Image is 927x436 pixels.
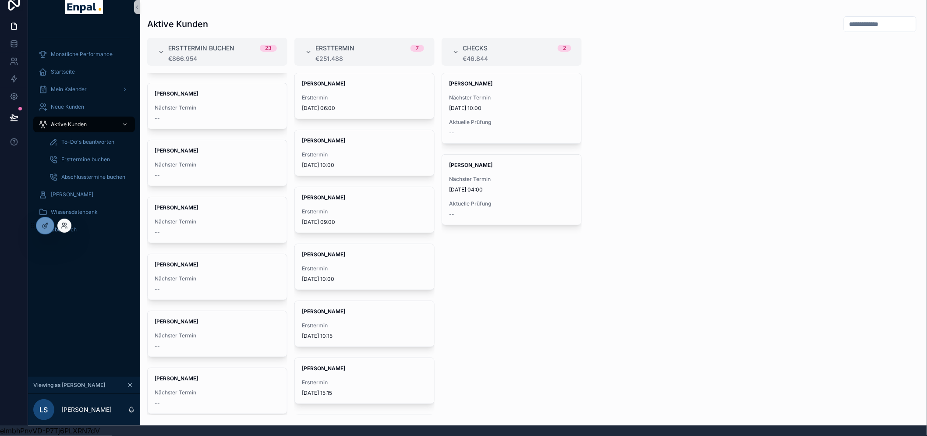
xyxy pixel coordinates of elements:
span: Startseite [51,68,75,75]
span: [DATE] 15:15 [302,390,427,397]
strong: [PERSON_NAME] [155,375,198,382]
span: Wissensdatenbank [51,209,98,216]
span: [DATE] 04:00 [449,186,574,193]
strong: [PERSON_NAME] [155,204,198,211]
span: [DATE] 09:00 [302,219,427,226]
div: 7 [416,45,419,52]
a: Aktive Kunden [33,117,135,132]
div: scrollable content [28,25,140,249]
a: [PERSON_NAME] [33,187,135,202]
span: Ersttermine buchen [61,156,110,163]
a: Abschlusstermine buchen [44,169,135,185]
span: [PERSON_NAME] [51,191,93,198]
span: Aktuelle Prüfung [449,119,574,126]
span: -- [155,400,160,407]
span: Neue Kunden [51,103,84,110]
span: Ersttermin buchen [168,44,234,53]
a: [PERSON_NAME]Nächster Termin-- [147,140,287,186]
a: [PERSON_NAME]Ersttermin[DATE] 10:15 [294,301,435,347]
span: Aktuelle Prüfung [449,200,574,207]
h1: Aktive Kunden [147,18,208,30]
span: -- [449,211,454,218]
a: [PERSON_NAME]Nächster Termin-- [147,83,287,129]
span: Ersttermin [302,379,427,386]
span: Monatliche Performance [51,51,113,58]
strong: [PERSON_NAME] [449,162,492,168]
span: [DATE] 10:00 [302,276,427,283]
span: Nächster Termin [155,218,280,225]
span: Nächster Termin [155,104,280,111]
div: 2 [563,45,566,52]
a: [PERSON_NAME]Nächster Termin-- [147,368,287,414]
span: -- [155,229,160,236]
span: -- [155,286,160,293]
strong: [PERSON_NAME] [302,308,345,315]
a: [PERSON_NAME]Nächster Termin-- [147,311,287,357]
span: Nächster Termin [155,389,280,396]
strong: [PERSON_NAME] [155,318,198,325]
span: -- [449,129,454,136]
a: Ersttermine buchen [44,152,135,167]
a: Über mich [33,222,135,237]
span: Ersttermin [302,265,427,272]
span: [DATE] 10:00 [302,162,427,169]
span: Ersttermin [302,94,427,101]
a: Mein Kalender [33,82,135,97]
span: Ersttermin [302,208,427,215]
a: [PERSON_NAME]Ersttermin[DATE] 15:15 [294,358,435,404]
strong: [PERSON_NAME] [155,147,198,154]
span: -- [155,172,160,179]
span: -- [155,343,160,350]
span: Aktive Kunden [51,121,87,128]
a: [PERSON_NAME]Ersttermin[DATE] 09:00 [294,187,435,233]
span: Mein Kalender [51,86,87,93]
div: €46.844 [463,55,571,62]
span: Checks [463,44,488,53]
span: [DATE] 10:00 [449,105,574,112]
strong: [PERSON_NAME] [302,251,345,258]
strong: [PERSON_NAME] [302,80,345,87]
span: [DATE] 10:15 [302,333,427,340]
a: [PERSON_NAME]Ersttermin[DATE] 10:00 [294,244,435,290]
span: Ersttermin [302,322,427,329]
span: Nächster Termin [155,275,280,282]
span: Nächster Termin [449,94,574,101]
a: [PERSON_NAME]Ersttermin[DATE] 06:00 [294,73,435,119]
span: Nächster Termin [155,161,280,168]
div: €866.954 [168,55,277,62]
strong: [PERSON_NAME] [449,80,492,87]
div: 23 [265,45,272,52]
span: Ersttermin [302,151,427,158]
span: LS [40,404,48,415]
span: Abschlusstermine buchen [61,174,125,181]
a: Neue Kunden [33,99,135,115]
strong: [PERSON_NAME] [302,365,345,372]
a: Monatliche Performance [33,46,135,62]
strong: [PERSON_NAME] [302,194,345,201]
span: -- [155,115,160,122]
strong: [PERSON_NAME] [155,90,198,97]
a: [PERSON_NAME]Nächster Termin[DATE] 10:00Aktuelle Prüfung-- [442,73,582,144]
span: Nächster Termin [449,176,574,183]
a: [PERSON_NAME]Ersttermin[DATE] 10:00 [294,130,435,176]
a: [PERSON_NAME]Nächster Termin-- [147,254,287,300]
span: Ersttermin [315,44,354,53]
p: [PERSON_NAME] [61,405,112,414]
a: Startseite [33,64,135,80]
strong: [PERSON_NAME] [302,137,345,144]
a: Wissensdatenbank [33,204,135,220]
span: [DATE] 06:00 [302,105,427,112]
div: €251.488 [315,55,424,62]
strong: [PERSON_NAME] [155,261,198,268]
span: To-Do's beantworten [61,138,114,145]
span: Viewing as [PERSON_NAME] [33,382,105,389]
a: To-Do's beantworten [44,134,135,150]
a: [PERSON_NAME]Nächster Termin[DATE] 04:00Aktuelle Prüfung-- [442,154,582,225]
span: Nächster Termin [155,332,280,339]
a: [PERSON_NAME]Nächster Termin-- [147,197,287,243]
